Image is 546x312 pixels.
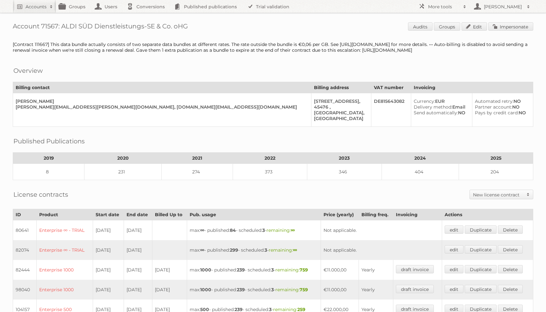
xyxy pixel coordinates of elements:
[408,22,433,31] a: Audits
[523,190,533,199] span: Toggle
[93,260,124,280] td: [DATE]
[498,225,523,234] a: Delete
[371,82,411,93] th: VAT number
[233,153,307,164] th: 2022
[187,240,321,260] td: max: - published: - scheduled: -
[445,245,463,254] a: edit
[414,110,458,116] span: Send automatically:
[13,209,37,220] th: ID
[321,209,359,220] th: Price (yearly)
[393,209,442,220] th: Invoicing
[265,247,267,253] strong: 3
[465,245,497,254] a: Duplicate
[13,136,85,146] h2: Published Publications
[37,280,93,300] td: Enterprise 1000
[230,227,236,233] strong: 84
[293,247,297,253] strong: ∞
[269,247,297,253] span: remaining:
[359,209,393,220] th: Billing freq.
[473,192,523,198] h2: New license contract
[475,98,528,104] div: NO
[13,82,311,93] th: Billing contact
[459,164,533,180] td: 204
[291,227,295,233] strong: ∞
[152,260,187,280] td: [DATE]
[13,240,37,260] td: 82074
[359,280,393,300] td: Yearly
[271,267,274,273] strong: 3
[13,280,37,300] td: 98040
[311,82,371,93] th: Billing address
[262,227,265,233] strong: 3
[475,104,528,110] div: NO
[396,265,434,273] a: draft invoice
[230,247,238,253] strong: 299
[482,4,524,10] h2: [PERSON_NAME]
[459,153,533,164] th: 2025
[488,22,533,31] a: Impersonate
[462,22,487,31] a: Edit
[200,227,204,233] strong: ∞
[396,285,434,293] a: draft invoice
[13,190,68,199] h2: License contracts
[13,260,37,280] td: 82444
[93,240,124,260] td: [DATE]
[124,240,152,260] td: [DATE]
[162,153,233,164] th: 2021
[162,164,233,180] td: 274
[470,190,533,199] a: New license contract
[359,260,393,280] td: Yearly
[371,93,411,127] td: DE815643082
[428,4,460,10] h2: More tools
[414,98,467,104] div: EUR
[475,110,528,116] div: NO
[321,280,359,300] td: €11.000,00
[465,265,497,273] a: Duplicate
[187,280,321,300] td: max: - published: - scheduled: -
[445,265,463,273] a: edit
[300,287,308,293] strong: 759
[13,42,533,53] div: [Contract 111667] This data bundle actually consists of two separate data bundles at different ra...
[414,104,467,110] div: Email
[321,260,359,280] td: €11.000,00
[275,287,308,293] span: remaining:
[84,153,162,164] th: 2020
[382,164,459,180] td: 404
[300,267,308,273] strong: 759
[414,110,467,116] div: NO
[445,225,463,234] a: edit
[237,287,245,293] strong: 239
[93,280,124,300] td: [DATE]
[475,104,512,110] span: Partner account:
[124,220,152,240] td: [DATE]
[13,22,533,32] h1: Account 71567: ALDI SÜD Dienstleistungs-SE & Co. oHG
[307,164,382,180] td: 346
[124,209,152,220] th: End date
[475,98,513,104] span: Automated retry:
[321,240,442,260] td: Not applicable.
[321,220,442,240] td: Not applicable.
[13,220,37,240] td: 80641
[314,104,366,110] div: 45476 ,
[200,267,211,273] strong: 1000
[233,164,307,180] td: 373
[93,209,124,220] th: Start date
[124,260,152,280] td: [DATE]
[187,260,321,280] td: max: - published: - scheduled: -
[93,220,124,240] td: [DATE]
[266,227,295,233] span: remaining:
[442,209,533,220] th: Actions
[414,104,452,110] span: Delivery method:
[434,22,460,31] a: Groups
[13,164,84,180] td: 8
[37,260,93,280] td: Enterprise 1000
[498,245,523,254] a: Delete
[382,153,459,164] th: 2024
[314,110,366,116] div: [GEOGRAPHIC_DATA],
[445,285,463,293] a: edit
[13,153,84,164] th: 2019
[271,287,274,293] strong: 3
[37,240,93,260] td: Enterprise ∞ - TRIAL
[275,267,308,273] span: remaining:
[411,82,533,93] th: Invoicing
